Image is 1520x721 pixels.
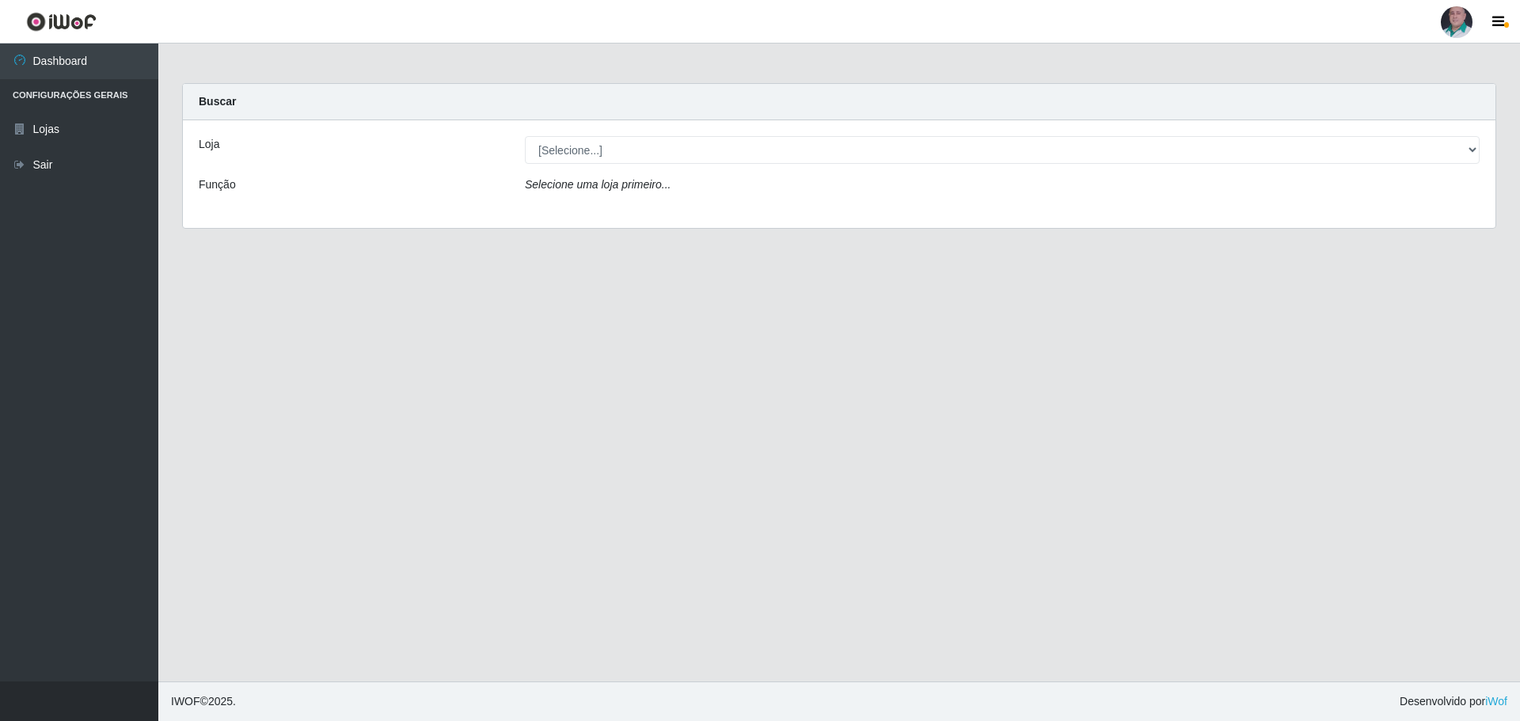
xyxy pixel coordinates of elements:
[199,95,236,108] strong: Buscar
[171,693,236,710] span: © 2025 .
[171,695,200,708] span: IWOF
[26,12,97,32] img: CoreUI Logo
[1485,695,1507,708] a: iWof
[199,136,219,153] label: Loja
[199,176,236,193] label: Função
[525,178,671,191] i: Selecione uma loja primeiro...
[1400,693,1507,710] span: Desenvolvido por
